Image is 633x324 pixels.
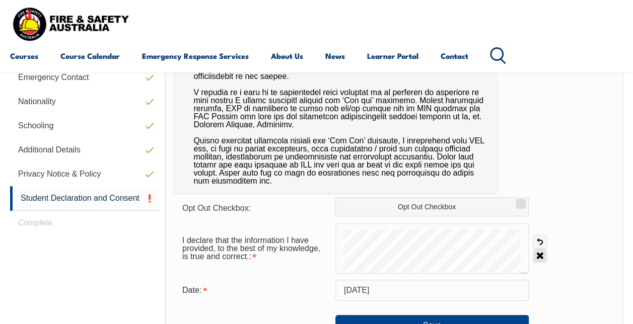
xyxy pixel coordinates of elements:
div: Date is required. [174,281,335,300]
input: Select Date... [335,280,529,301]
a: Nationality [10,90,160,114]
a: Course Calendar [60,44,120,68]
a: Student Declaration and Consent [10,186,160,211]
a: Schooling [10,114,160,138]
a: Emergency Response Services [142,44,249,68]
a: Privacy Notice & Policy [10,162,160,186]
label: Opt Out Checkbox [335,197,529,216]
a: Additional Details [10,138,160,162]
div: I declare that the information I have provided, to the best of my knowledge, is true and correct.... [174,231,335,266]
a: Contact [441,44,468,68]
a: News [325,44,345,68]
a: Clear [533,249,547,263]
a: Courses [10,44,38,68]
a: Learner Portal [367,44,418,68]
a: About Us [271,44,303,68]
a: Emergency Contact [10,65,160,90]
a: Undo [533,234,547,249]
span: Opt Out Checkbox: [182,204,251,212]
